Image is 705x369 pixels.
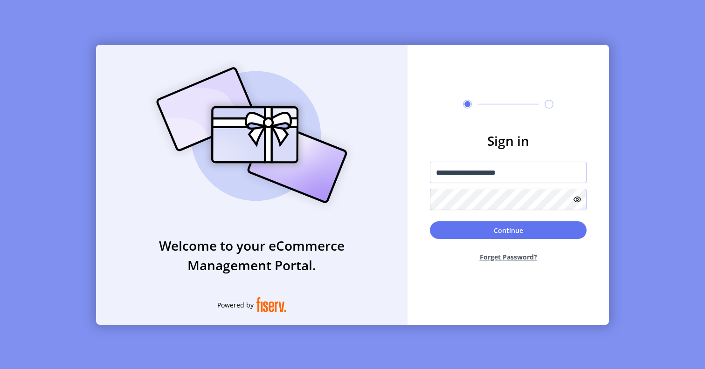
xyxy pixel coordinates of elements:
[430,131,587,150] h3: Sign in
[217,300,254,310] span: Powered by
[430,221,587,239] button: Continue
[96,236,408,275] h3: Welcome to your eCommerce Management Portal.
[430,245,587,269] button: Forget Password?
[142,57,361,213] img: card_Illustration.svg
